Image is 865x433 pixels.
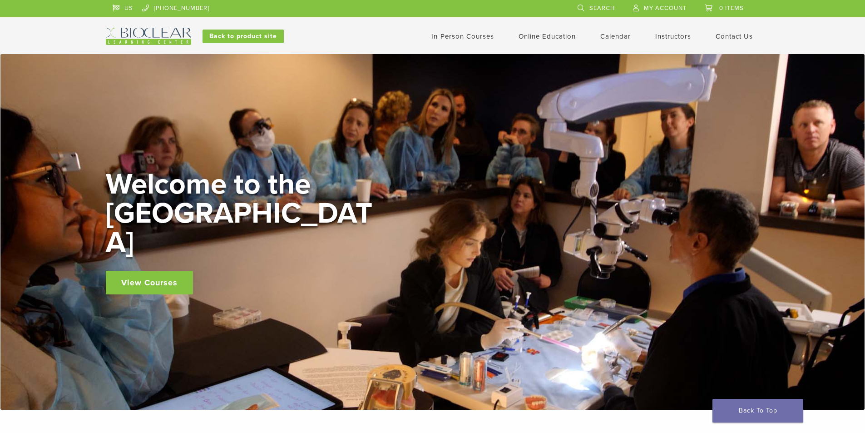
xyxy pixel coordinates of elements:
[589,5,615,12] span: Search
[712,399,803,423] a: Back To Top
[519,32,576,40] a: Online Education
[644,5,687,12] span: My Account
[431,32,494,40] a: In-Person Courses
[106,271,193,294] a: View Courses
[106,28,191,45] img: Bioclear
[600,32,631,40] a: Calendar
[716,32,753,40] a: Contact Us
[203,30,284,43] a: Back to product site
[106,170,378,257] h2: Welcome to the [GEOGRAPHIC_DATA]
[655,32,691,40] a: Instructors
[719,5,744,12] span: 0 items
